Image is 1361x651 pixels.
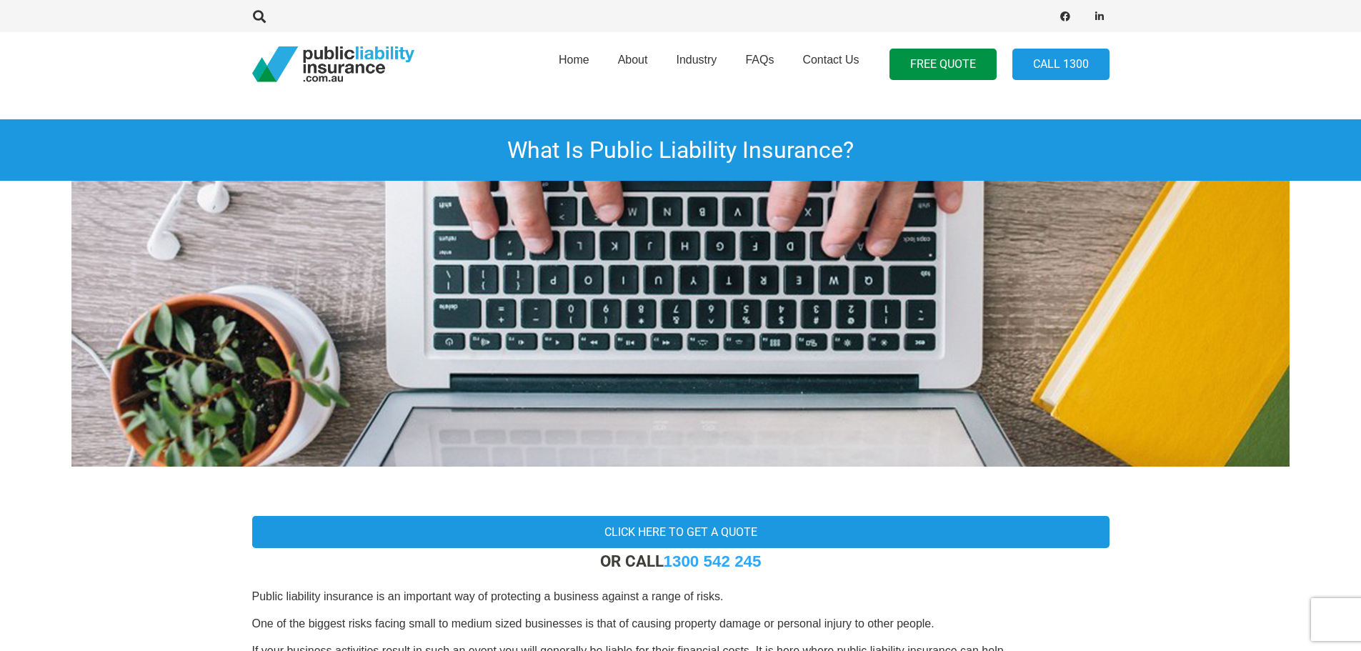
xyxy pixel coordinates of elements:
span: Contact Us [802,54,859,66]
span: Industry [676,54,717,66]
a: Search [246,10,274,23]
a: 1300 542 245 [664,552,762,570]
span: FAQs [745,54,774,66]
p: One of the biggest risks facing small to medium sized businesses is that of causing property dama... [252,616,1110,632]
a: Industry [662,28,731,101]
a: Facebook [1055,6,1075,26]
a: Home [544,28,604,101]
img: Public Liability Insurance Online [71,181,1290,467]
a: Contact Us [788,28,873,101]
a: FREE QUOTE [889,49,997,81]
span: Home [559,54,589,66]
a: pli_logotransparent [252,46,414,82]
a: Call 1300 [1012,49,1110,81]
a: LinkedIn [1090,6,1110,26]
span: About [618,54,648,66]
a: FAQs [731,28,788,101]
a: About [604,28,662,101]
a: Click here to get a quote [252,516,1110,548]
p: Public liability insurance is an important way of protecting a business against a range of risks. [252,589,1110,605]
strong: OR CALL [600,552,762,570]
